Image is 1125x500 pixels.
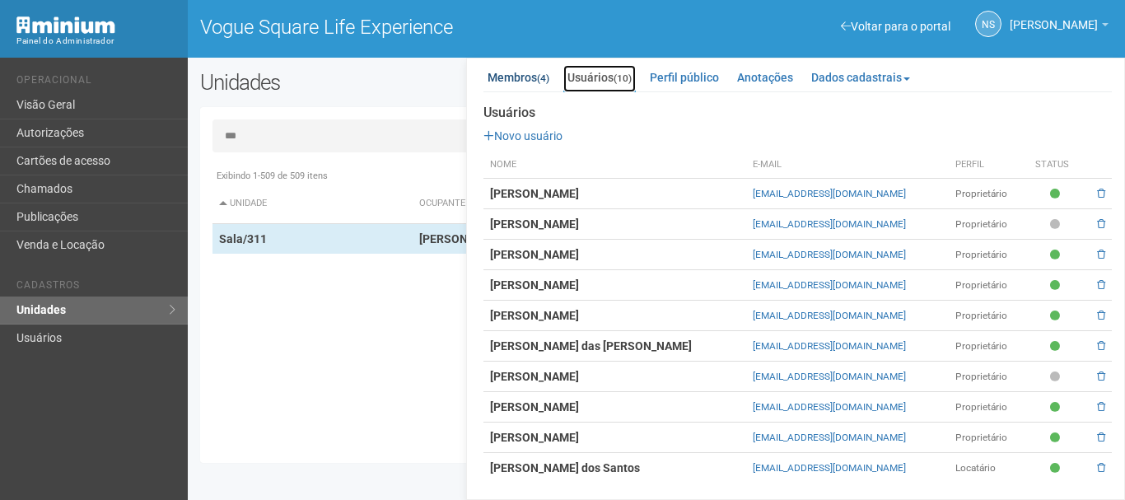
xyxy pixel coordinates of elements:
[1050,461,1064,475] span: Ativo
[753,188,906,199] a: [EMAIL_ADDRESS][DOMAIN_NAME]
[753,462,906,474] a: [EMAIL_ADDRESS][DOMAIN_NAME]
[1010,21,1109,34] a: [PERSON_NAME]
[949,301,1028,331] td: Proprietário
[200,16,644,38] h1: Vogue Square Life Experience
[753,279,906,291] a: [EMAIL_ADDRESS][DOMAIN_NAME]
[537,72,549,84] small: (4)
[949,392,1028,423] td: Proprietário
[753,310,906,321] a: [EMAIL_ADDRESS][DOMAIN_NAME]
[753,401,906,413] a: [EMAIL_ADDRESS][DOMAIN_NAME]
[1050,370,1064,384] span: Pendente
[212,184,413,224] th: Unidade: activate to sort column descending
[413,184,781,224] th: Ocupante: activate to sort column ascending
[949,240,1028,270] td: Proprietário
[483,129,562,143] a: Novo usuário
[1050,339,1064,353] span: Ativo
[807,65,914,90] a: Dados cadastrais
[483,65,553,90] a: Membros(4)
[490,370,579,383] strong: [PERSON_NAME]
[16,74,175,91] li: Operacional
[490,461,640,474] strong: [PERSON_NAME] dos Santos
[1010,2,1098,31] span: Nicolle Silva
[646,65,723,90] a: Perfil público
[949,179,1028,209] td: Proprietário
[490,431,579,444] strong: [PERSON_NAME]
[1050,187,1064,201] span: Ativo
[490,248,579,261] strong: [PERSON_NAME]
[490,278,579,292] strong: [PERSON_NAME]
[753,371,906,382] a: [EMAIL_ADDRESS][DOMAIN_NAME]
[563,65,636,92] a: Usuários(10)
[483,105,1112,120] strong: Usuários
[949,152,1028,179] th: Perfil
[490,309,579,322] strong: [PERSON_NAME]
[219,232,267,245] strong: Sala/311
[490,217,579,231] strong: [PERSON_NAME]
[753,340,906,352] a: [EMAIL_ADDRESS][DOMAIN_NAME]
[1050,309,1064,323] span: Ativo
[753,218,906,230] a: [EMAIL_ADDRESS][DOMAIN_NAME]
[1050,278,1064,292] span: Ativo
[975,11,1001,37] a: NS
[1050,248,1064,262] span: Ativo
[1050,217,1064,231] span: Pendente
[200,70,566,95] h2: Unidades
[841,20,950,33] a: Voltar para o portal
[949,453,1028,484] td: Locatário
[753,249,906,260] a: [EMAIL_ADDRESS][DOMAIN_NAME]
[753,432,906,443] a: [EMAIL_ADDRESS][DOMAIN_NAME]
[949,270,1028,301] td: Proprietário
[614,72,632,84] small: (10)
[212,169,1100,184] div: Exibindo 1-509 de 509 itens
[490,339,692,353] strong: [PERSON_NAME] das [PERSON_NAME]
[490,187,579,200] strong: [PERSON_NAME]
[16,34,175,49] div: Painel do Administrador
[419,232,609,245] strong: [PERSON_NAME] e [PERSON_NAME]
[949,423,1028,453] td: Proprietário
[949,331,1028,362] td: Proprietário
[1050,431,1064,445] span: Ativo
[483,152,746,179] th: Nome
[949,362,1028,392] td: Proprietário
[490,400,579,414] strong: [PERSON_NAME]
[949,209,1028,240] td: Proprietário
[1029,152,1086,179] th: Status
[733,65,797,90] a: Anotações
[746,152,950,179] th: E-mail
[1050,400,1064,414] span: Ativo
[16,16,115,34] img: Minium
[16,279,175,297] li: Cadastros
